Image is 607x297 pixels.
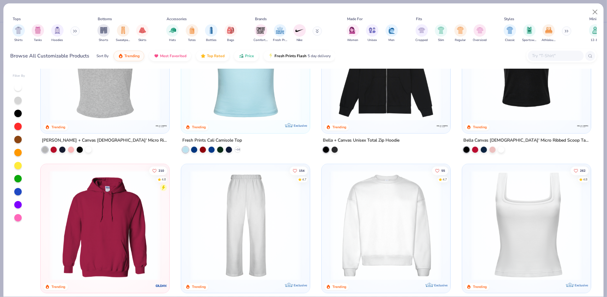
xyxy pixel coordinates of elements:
button: Like [432,166,448,175]
span: Classic [505,38,515,43]
button: filter button [522,24,537,43]
span: Athleisure [542,38,556,43]
div: Made For [347,16,363,22]
div: filter for Totes [186,24,198,43]
span: 210 [158,169,164,172]
span: Fresh Prints [273,38,287,43]
div: Bella Canvas [DEMOGRAPHIC_DATA]' Micro Ribbed Scoop Tank [463,137,590,144]
button: Most Favorited [149,51,191,61]
button: filter button [273,24,287,43]
div: 4.7 [302,177,306,182]
div: filter for 12-17 [589,24,601,43]
div: Filter By [13,74,25,78]
div: filter for Shirts [12,24,25,43]
button: filter button [454,24,467,43]
div: Fresh Prints Cali Camisole Top [182,137,242,144]
span: 154 [299,169,304,172]
span: Exclusive [294,283,307,287]
span: Exclusive [434,283,448,287]
div: 4.7 [442,177,447,182]
input: Try "T-Shirt" [532,52,579,59]
div: filter for Nike [293,24,306,43]
img: df5250ff-6f61-4206-a12c-24931b20f13c [187,170,304,281]
button: filter button [225,24,237,43]
div: filter for Sweatpants [116,24,130,43]
span: Oversized [473,38,487,43]
button: filter button [416,24,428,43]
img: flash.gif [268,53,273,58]
button: Trending [114,51,144,61]
img: 12-17 Image [592,27,599,34]
img: Comfort Colors Image [256,26,266,35]
img: Totes Image [189,27,195,34]
div: filter for Slim [435,24,447,43]
button: filter button [254,24,268,43]
span: 5 day delivery [308,53,331,60]
button: Price [234,51,259,61]
button: Like [570,166,588,175]
div: Bella + Canvas Unisex Total Zip Hoodie [323,137,399,144]
div: filter for Skirts [136,24,149,43]
div: filter for Regular [454,24,467,43]
div: Styles [504,16,515,22]
img: Slim Image [438,27,444,34]
img: Tanks Image [34,27,41,34]
div: 4.8 [583,177,587,182]
img: Shirts Image [15,27,22,34]
div: filter for Unisex [366,24,378,43]
button: filter button [366,24,378,43]
span: Nike [297,38,302,43]
button: filter button [347,24,359,43]
span: Women [347,38,359,43]
img: Cropped Image [418,27,425,34]
button: filter button [136,24,149,43]
img: a164e800-7022-4571-a324-30c76f641635 [163,170,279,281]
img: aa15adeb-cc10-480b-b531-6e6e449d5067 [47,11,163,121]
button: filter button [12,24,25,43]
button: filter button [51,24,64,43]
div: filter for Hoodies [51,24,64,43]
div: filter for Hats [166,24,179,43]
span: Comfort Colors [254,38,268,43]
span: Price [245,53,254,58]
img: Hoodies Image [54,27,61,34]
img: Classic Image [507,27,514,34]
div: Sort By [96,53,109,59]
img: Shorts Image [100,27,107,34]
span: 12-17 [591,38,600,43]
div: filter for Sportswear [522,24,537,43]
div: Minimums [589,16,607,22]
span: Bottles [206,38,216,43]
img: Oversized Image [476,27,484,34]
img: cab69ba6-afd8-400d-8e2e-70f011a551d3 [304,170,420,281]
img: Bags Image [227,27,234,34]
img: Unisex Image [369,27,376,34]
img: trending.gif [118,53,123,58]
div: filter for Classic [504,24,516,43]
div: Accessories [167,16,187,22]
button: filter button [542,24,556,43]
button: filter button [166,24,179,43]
img: Athleisure Image [545,27,552,34]
img: Sweatpants Image [120,27,127,34]
div: filter for Comfort Colors [254,24,268,43]
div: Tops [13,16,21,22]
img: 01756b78-01f6-4cc6-8d8a-3c30c1a0c8ac [47,170,163,281]
img: Fresh Prints Image [275,26,285,35]
div: Browse All Customizable Products [11,52,90,60]
button: filter button [116,24,130,43]
button: filter button [293,24,306,43]
div: filter for Fresh Prints [273,24,287,43]
span: Shorts [99,38,109,43]
img: 61d0f7fa-d448-414b-acbf-5d07f88334cb [304,11,420,121]
span: Men [389,38,395,43]
span: + 16 [235,148,240,152]
span: Shirts [14,38,23,43]
div: filter for Bottles [205,24,217,43]
img: Gildan logo [155,280,167,292]
span: Sweatpants [116,38,130,43]
button: filter button [205,24,217,43]
span: Exclusive [575,283,588,287]
img: 94a2aa95-cd2b-4983-969b-ecd512716e9a [468,170,585,281]
img: Nike Image [295,26,304,35]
